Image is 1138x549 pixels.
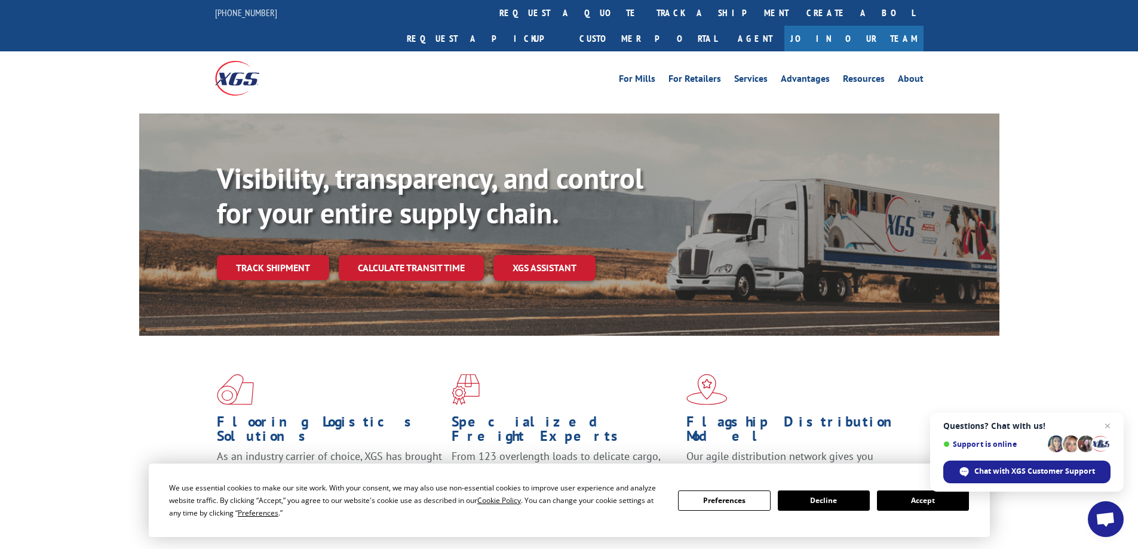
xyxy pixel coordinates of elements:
img: xgs-icon-focused-on-flooring-red [452,374,480,405]
button: Decline [778,490,870,511]
div: Open chat [1088,501,1124,537]
a: For Mills [619,74,655,87]
span: Chat with XGS Customer Support [974,466,1095,477]
div: We use essential cookies to make our site work. With your consent, we may also use non-essential ... [169,481,664,519]
h1: Specialized Freight Experts [452,415,677,449]
h1: Flooring Logistics Solutions [217,415,443,449]
span: Cookie Policy [477,495,521,505]
div: Cookie Consent Prompt [149,464,990,537]
button: Accept [877,490,969,511]
a: Advantages [781,74,830,87]
span: Preferences [238,508,278,518]
span: Our agile distribution network gives you nationwide inventory management on demand. [686,449,906,477]
h1: Flagship Distribution Model [686,415,912,449]
a: Join Our Team [784,26,924,51]
span: As an industry carrier of choice, XGS has brought innovation and dedication to flooring logistics... [217,449,442,492]
a: Calculate transit time [339,255,484,281]
a: Resources [843,74,885,87]
img: xgs-icon-total-supply-chain-intelligence-red [217,374,254,405]
span: Close chat [1100,419,1115,433]
a: Customer Portal [570,26,726,51]
button: Preferences [678,490,770,511]
a: Services [734,74,768,87]
div: Chat with XGS Customer Support [943,461,1111,483]
a: XGS ASSISTANT [493,255,596,281]
span: Questions? Chat with us! [943,421,1111,431]
a: Track shipment [217,255,329,280]
p: From 123 overlength loads to delicate cargo, our experienced staff knows the best way to move you... [452,449,677,502]
span: Support is online [943,440,1044,449]
img: xgs-icon-flagship-distribution-model-red [686,374,728,405]
a: [PHONE_NUMBER] [215,7,277,19]
a: Agent [726,26,784,51]
b: Visibility, transparency, and control for your entire supply chain. [217,160,643,231]
a: For Retailers [668,74,721,87]
a: About [898,74,924,87]
a: Request a pickup [398,26,570,51]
